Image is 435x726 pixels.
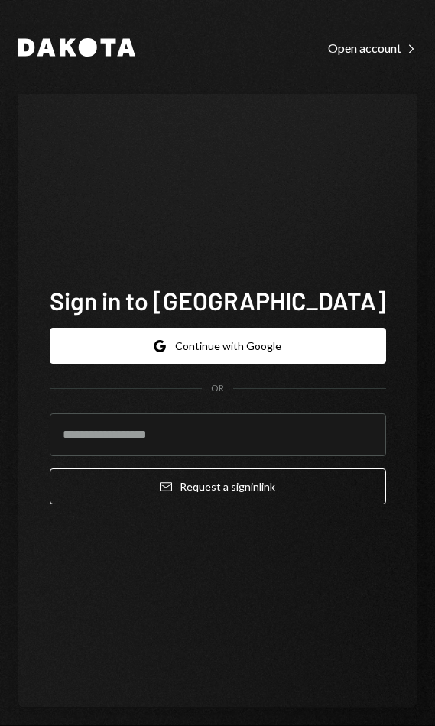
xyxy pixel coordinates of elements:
a: Open account [328,39,417,56]
h1: Sign in to [GEOGRAPHIC_DATA] [50,285,386,316]
button: Continue with Google [50,328,386,364]
div: Open account [328,41,417,56]
div: OR [211,382,224,395]
button: Request a signinlink [50,468,386,504]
